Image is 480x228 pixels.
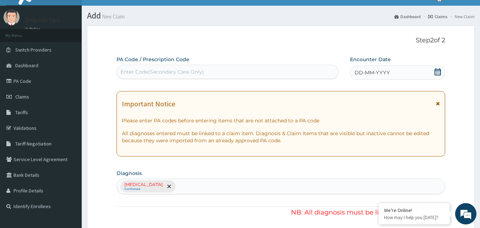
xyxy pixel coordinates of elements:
[117,37,446,44] p: Step 2 of 2
[25,17,59,23] p: Delposh Spa
[355,69,390,76] span: DD-MM-YYYY
[4,152,135,177] textarea: Type your message and hit 'Enter'
[384,207,444,213] div: We're Online!
[41,69,98,140] span: We're online!
[13,36,29,53] img: d_794563401_company_1708531726252_794563401
[37,40,119,49] div: Chat with us now
[15,109,28,116] span: Tariffs
[122,100,175,108] h1: Important Notice
[350,56,391,63] label: Encounter Date
[394,14,421,20] a: Dashboard
[448,14,475,20] li: New Claim
[15,47,52,53] span: Switch Providers
[428,14,447,20] a: Claims
[4,9,20,25] img: User Image
[87,11,475,20] h1: Add
[384,214,444,221] p: How may I help you today?
[117,208,446,217] p: NB: All diagnosis must be linked to a claim item
[117,56,189,63] label: PA Code / Prescription Code
[15,140,52,147] span: Tariff Negotiation
[122,117,440,124] p: Please enter PA codes before entering items that are not attached to a PA code
[117,170,142,177] label: Diagnosis
[122,130,440,144] p: All diagnoses entered must be linked to a claim item. Diagnosis & Claim Items that are visible bu...
[117,4,134,21] div: Minimize live chat window
[101,14,125,19] small: New Claim
[15,94,29,100] span: Claims
[25,27,42,32] a: Online
[120,68,204,75] div: Enter Code(Secondary Care Only)
[15,62,38,69] span: Dashboard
